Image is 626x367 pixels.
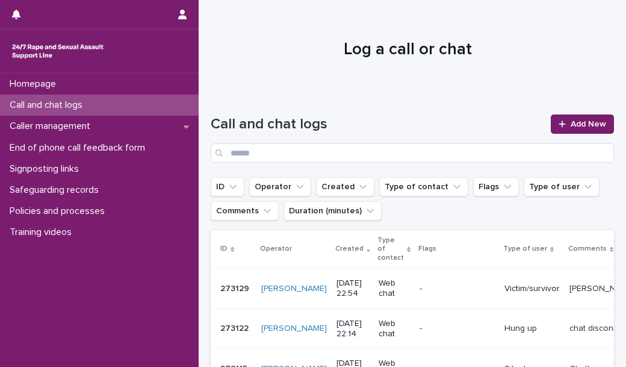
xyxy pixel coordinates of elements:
span: Add New [571,120,606,128]
p: Hung up [504,324,560,334]
button: Created [316,177,374,196]
p: Caller management [5,121,100,132]
p: End of phone call feedback form [5,142,155,154]
p: Call and chat logs [5,99,92,111]
h1: Log a call or chat [211,40,605,60]
p: - [420,324,495,334]
p: 273122 [220,321,251,334]
a: [PERSON_NAME] [261,324,327,334]
p: [DATE] 22:14 [336,319,369,339]
p: Victim/survivor [504,284,560,294]
p: Web chat [379,319,409,339]
p: Created [335,242,364,256]
button: Duration (minutes) [284,201,382,221]
p: Operator [260,242,292,256]
p: [DATE] 22:54 [336,278,369,299]
button: Type of contact [379,177,468,196]
p: Type of contact [377,234,404,265]
p: Type of user [503,242,547,256]
button: ID [211,177,244,196]
button: Flags [473,177,519,196]
p: Policies and processes [5,205,114,217]
a: [PERSON_NAME] [261,284,327,294]
p: Comments [568,242,607,256]
p: Homepage [5,78,66,90]
a: Add New [551,114,614,134]
img: rhQMoQhaT3yELyF149Cw [10,39,106,63]
p: Training videos [5,227,81,238]
p: Flags [418,242,436,256]
p: ID [220,242,228,256]
p: - [420,284,495,294]
button: Type of user [524,177,600,196]
button: Operator [249,177,311,196]
p: Safeguarding records [5,184,108,196]
p: Signposting links [5,163,88,175]
h1: Call and chat logs [211,116,544,133]
button: Comments [211,201,279,221]
input: Search [211,143,614,163]
p: 273129 [220,281,252,294]
p: Web chat [379,278,409,299]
